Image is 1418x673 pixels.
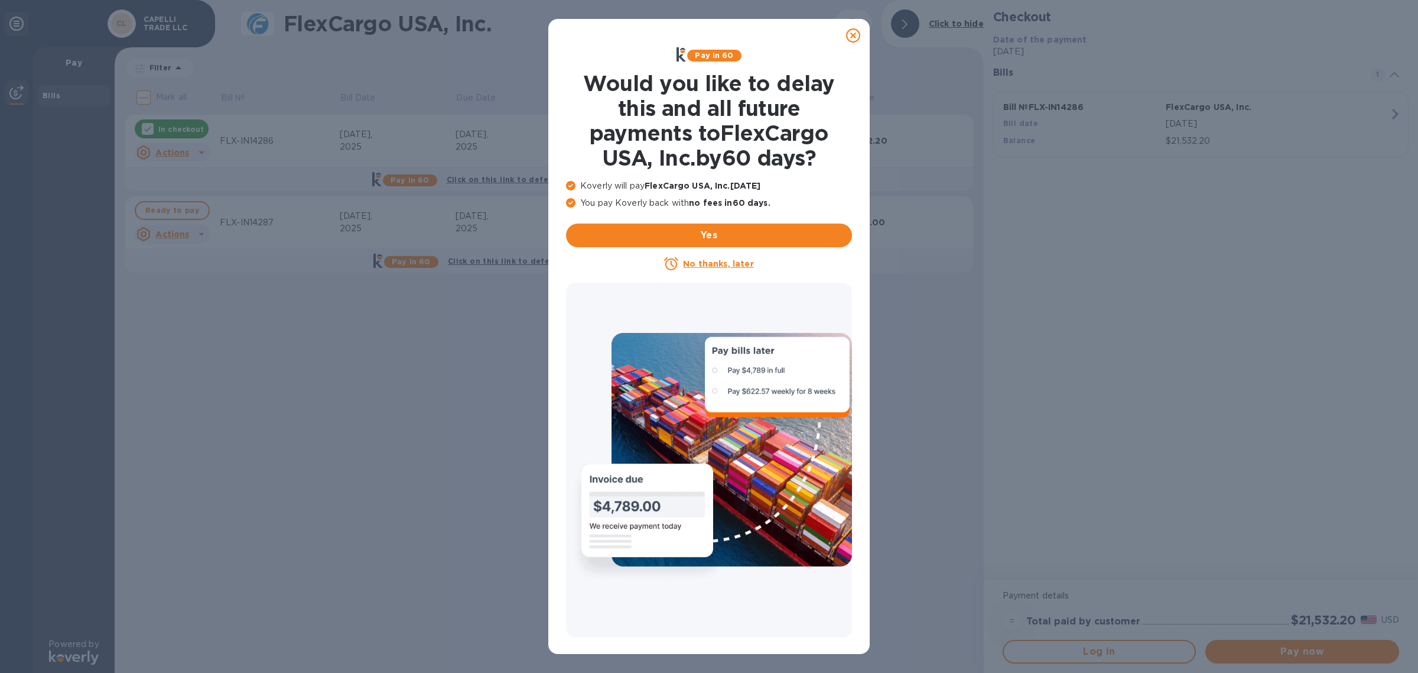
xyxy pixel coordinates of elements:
[683,259,753,268] u: No thanks, later
[566,197,852,209] p: You pay Koverly back with
[566,224,852,247] button: Yes
[566,180,852,192] p: Koverly will pay
[645,181,760,190] b: FlexCargo USA, Inc. [DATE]
[695,51,733,60] b: Pay in 60
[689,198,770,208] b: no fees in 60 days .
[575,228,843,242] span: Yes
[566,71,852,170] h1: Would you like to delay this and all future payments to FlexCargo USA, Inc. by 60 days ?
